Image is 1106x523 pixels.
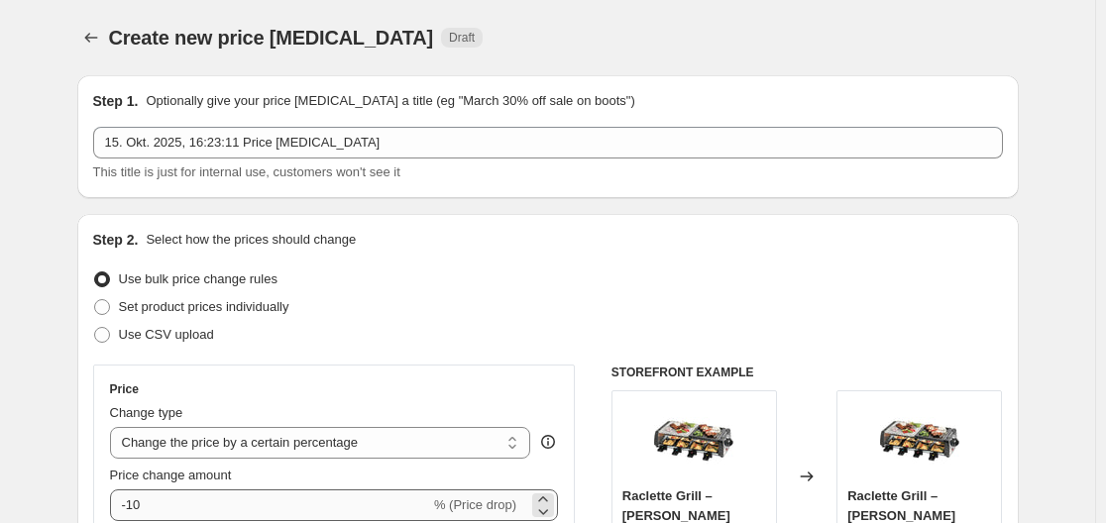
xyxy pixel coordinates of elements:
span: This title is just for internal use, customers won't see it [93,164,400,179]
span: % (Price drop) [434,497,516,512]
button: Price change jobs [77,24,105,52]
span: Raclette Grill – [PERSON_NAME] [622,488,730,523]
input: -15 [110,489,430,521]
p: Select how the prices should change [146,230,356,250]
input: 30% off holiday sale [93,127,1003,158]
h6: STOREFRONT EXAMPLE [611,365,1003,380]
span: Use bulk price change rules [119,271,277,286]
h2: Step 2. [93,230,139,250]
span: Price change amount [110,468,232,482]
img: 71c1qnNFaLL_80x.jpg [880,401,959,480]
span: Raclette Grill – [PERSON_NAME] [847,488,955,523]
div: help [538,432,558,452]
span: Change type [110,405,183,420]
span: Draft [449,30,475,46]
h2: Step 1. [93,91,139,111]
p: Optionally give your price [MEDICAL_DATA] a title (eg "March 30% off sale on boots") [146,91,634,111]
img: 71c1qnNFaLL_80x.jpg [654,401,733,480]
span: Use CSV upload [119,327,214,342]
span: Set product prices individually [119,299,289,314]
span: Create new price [MEDICAL_DATA] [109,27,434,49]
h3: Price [110,381,139,397]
